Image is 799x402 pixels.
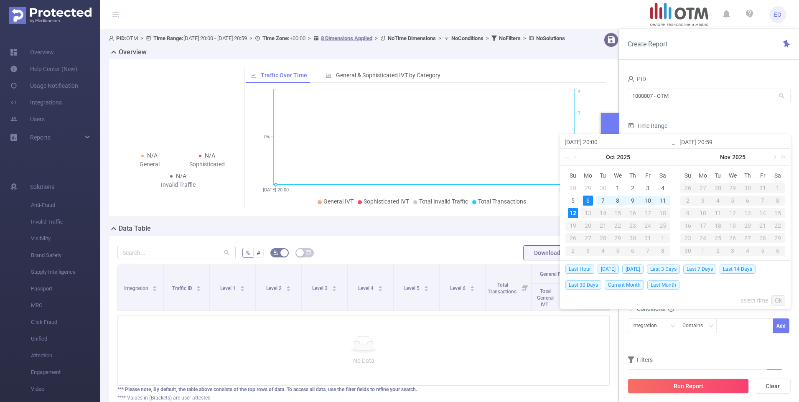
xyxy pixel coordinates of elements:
div: 26 [565,233,580,243]
span: EO [774,6,781,23]
button: Add [773,318,789,333]
div: 13 [580,208,595,218]
td: October 23, 2025 [625,219,640,232]
div: 27 [695,183,710,193]
div: 30 [680,246,695,256]
div: 4 [710,196,725,206]
div: 5 [755,246,770,256]
input: Search... [117,246,236,259]
span: OTM [DATE] 20:00 - [DATE] 20:59 +00:00 [109,35,565,41]
td: November 6, 2025 [625,244,640,257]
span: We [611,172,626,179]
div: 5 [725,196,740,206]
span: General IVT [323,198,354,205]
td: November 19, 2025 [725,219,740,232]
div: 24 [640,221,655,231]
img: Protected Media [9,7,92,24]
td: December 2, 2025 [710,244,725,257]
span: PID [628,76,646,82]
td: October 29, 2025 [611,232,626,244]
td: November 20, 2025 [740,219,755,232]
div: 16 [625,208,640,218]
a: Help Center (New) [10,61,77,77]
div: 1 [655,233,670,243]
td: October 29, 2025 [725,182,740,194]
span: Mo [580,172,595,179]
td: November 25, 2025 [710,232,725,244]
span: Th [625,172,640,179]
div: 21 [755,221,770,231]
b: No Conditions [451,35,483,41]
b: Time Zone: [262,35,290,41]
span: General & Sophisticated IVT by Category [336,72,440,79]
a: Integrations [10,94,62,111]
td: November 6, 2025 [740,194,755,207]
td: October 3, 2025 [640,182,655,194]
td: November 1, 2025 [655,232,670,244]
span: Last 3 Days [647,265,680,274]
td: October 15, 2025 [611,207,626,219]
span: Last Hour [565,265,594,274]
input: Start date [565,137,671,147]
div: 9 [680,208,695,218]
td: November 23, 2025 [680,232,695,244]
td: October 10, 2025 [640,194,655,207]
a: select time [740,293,768,308]
td: December 3, 2025 [725,244,740,257]
div: 21 [595,221,611,231]
span: General IVT [540,271,565,277]
span: Reports [30,134,51,141]
td: November 28, 2025 [755,232,770,244]
div: 4 [595,246,611,256]
i: icon: line-chart [250,72,256,78]
td: November 8, 2025 [655,244,670,257]
div: Invalid Traffic [150,181,207,189]
div: 28 [568,183,578,193]
span: Attention [31,347,100,364]
span: Last 30 Days [565,280,601,290]
h2: Data Table [119,224,151,234]
div: 27 [580,233,595,243]
button: Run Report [628,379,749,394]
div: 2 [565,246,580,256]
span: Create Report [628,40,667,48]
div: 22 [770,221,785,231]
h2: Overview [119,47,147,57]
a: Next month (PageDown) [771,149,778,165]
td: November 21, 2025 [755,219,770,232]
div: 11 [710,208,725,218]
div: 26 [725,233,740,243]
span: Time Range [628,122,667,129]
td: October 26, 2025 [565,232,580,244]
div: 1 [695,246,710,256]
span: > [138,35,146,41]
div: 29 [611,233,626,243]
div: 31 [640,233,655,243]
span: Traffic Over Time [261,72,307,79]
td: October 22, 2025 [611,219,626,232]
td: November 4, 2025 [595,244,611,257]
i: icon: down [709,323,714,329]
span: We [725,172,740,179]
button: Download PDF [523,245,583,260]
div: 29 [725,183,740,193]
td: October 12, 2025 [565,207,580,219]
i: icon: user [109,36,116,41]
td: November 16, 2025 [680,219,695,232]
div: General [121,160,178,169]
div: 7 [640,246,655,256]
div: 6 [770,246,785,256]
th: Wed [725,169,740,182]
span: Su [680,172,695,179]
td: October 28, 2025 [710,182,725,194]
span: Tu [710,172,725,179]
td: November 2, 2025 [680,194,695,207]
td: October 27, 2025 [695,182,710,194]
div: 15 [770,208,785,218]
div: 2 [680,196,695,206]
input: End date [679,137,786,147]
span: Video [31,381,100,397]
div: 19 [565,221,580,231]
a: 2025 [616,149,631,165]
a: Reports [30,129,51,146]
